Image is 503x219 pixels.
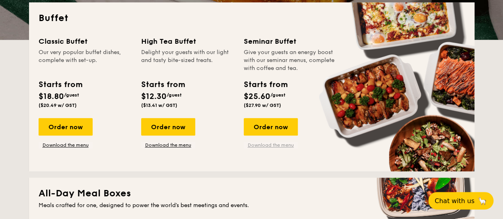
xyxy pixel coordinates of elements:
[39,92,64,101] span: $18.80
[244,48,337,72] div: Give your guests an energy boost with our seminar menus, complete with coffee and tea.
[141,48,234,72] div: Delight your guests with our light and tasty bite-sized treats.
[478,196,487,205] span: 🦙
[167,92,182,98] span: /guest
[244,92,270,101] span: $25.60
[270,92,285,98] span: /guest
[141,92,167,101] span: $12.30
[141,142,195,148] a: Download the menu
[244,36,337,47] div: Seminar Buffet
[244,142,298,148] a: Download the menu
[428,192,493,209] button: Chat with us🦙
[141,79,184,91] div: Starts from
[64,92,79,98] span: /guest
[244,103,281,108] span: ($27.90 w/ GST)
[39,187,465,200] h2: All-Day Meal Boxes
[244,79,287,91] div: Starts from
[435,197,474,205] span: Chat with us
[39,48,132,72] div: Our very popular buffet dishes, complete with set-up.
[141,118,195,136] div: Order now
[39,202,465,209] div: Meals crafted for one, designed to power the world's best meetings and events.
[39,142,93,148] a: Download the menu
[141,36,234,47] div: High Tea Buffet
[39,36,132,47] div: Classic Buffet
[39,118,93,136] div: Order now
[39,79,82,91] div: Starts from
[141,103,177,108] span: ($13.41 w/ GST)
[244,118,298,136] div: Order now
[39,12,465,25] h2: Buffet
[39,103,77,108] span: ($20.49 w/ GST)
